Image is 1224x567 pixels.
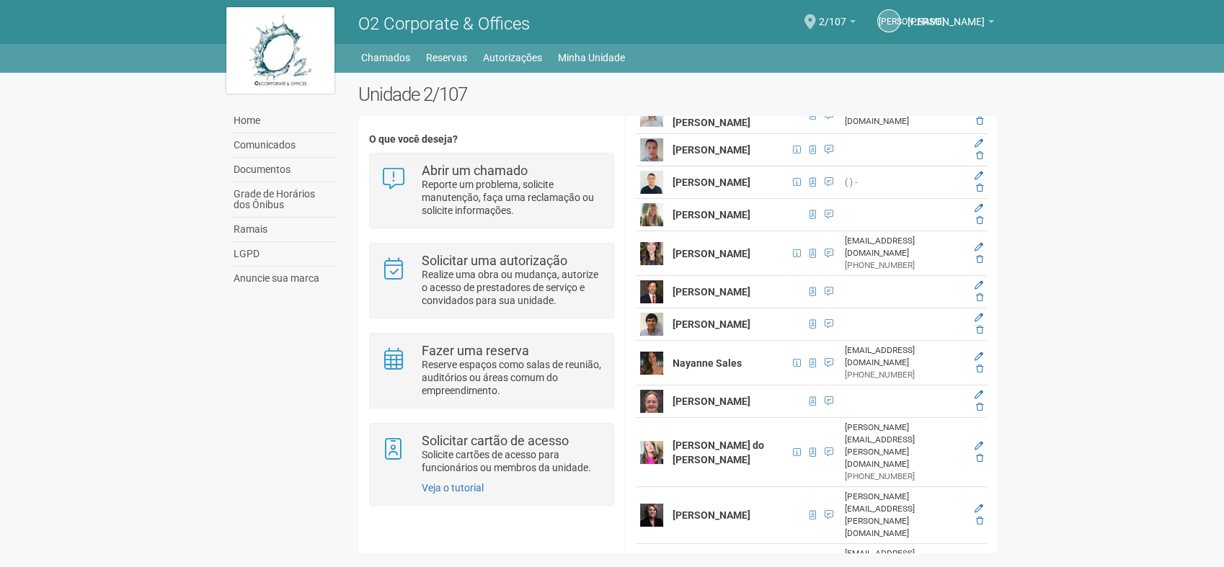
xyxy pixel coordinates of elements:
[976,325,983,335] a: Excluir membro
[975,242,983,252] a: Editar membro
[975,313,983,323] a: Editar membro
[976,293,983,303] a: Excluir membro
[845,259,964,272] div: [PHONE_NUMBER]
[230,109,337,133] a: Home
[845,470,964,483] div: [PHONE_NUMBER]
[975,280,983,290] a: Editar membro
[673,509,750,521] strong: [PERSON_NAME]
[483,48,542,68] a: Autorizações
[975,504,983,514] a: Editar membro
[381,434,602,474] a: Solicitar cartão de acesso Solicite cartões de acesso para funcionários ou membros da unidade.
[640,242,663,265] img: user.png
[369,134,613,145] h4: O que você deseja?
[976,364,983,374] a: Excluir membro
[976,254,983,264] a: Excluir membro
[422,253,567,268] strong: Solicitar uma autorização
[640,171,663,194] img: user.png
[230,182,337,218] a: Grade de Horários dos Ônibus
[640,280,663,303] img: user.png
[640,390,663,413] img: user.png
[845,235,964,259] div: [EMAIL_ADDRESS][DOMAIN_NAME]
[673,357,742,369] strong: Nayanne Sales
[640,441,663,464] img: user.png
[845,177,964,189] div: ( ) -
[673,248,750,259] strong: [PERSON_NAME]
[976,151,983,161] a: Excluir membro
[673,396,750,407] strong: [PERSON_NAME]
[845,421,964,470] div: [PERSON_NAME][EMAIL_ADDRESS][PERSON_NAME][DOMAIN_NAME]
[975,138,983,148] a: Editar membro
[845,369,964,381] div: [PHONE_NUMBER]
[640,313,663,336] img: user.png
[975,171,983,181] a: Editar membro
[845,344,964,369] div: [EMAIL_ADDRESS][DOMAIN_NAME]
[422,163,528,178] strong: Abrir um chamado
[381,254,602,307] a: Solicitar uma autorização Realize uma obra ou mudança, autorize o acesso de prestadores de serviç...
[976,453,983,463] a: Excluir membro
[230,218,337,242] a: Ramais
[976,116,983,126] a: Excluir membro
[673,209,750,220] strong: [PERSON_NAME]
[673,439,764,465] strong: [PERSON_NAME] do [PERSON_NAME]
[640,352,663,375] img: user.png
[422,343,529,358] strong: Fazer uma reserva
[673,318,750,330] strong: [PERSON_NAME]
[819,2,846,27] span: 2/107
[426,48,467,68] a: Reservas
[819,18,856,30] a: 2/107
[673,177,750,188] strong: [PERSON_NAME]
[673,286,750,298] strong: [PERSON_NAME]
[422,448,603,474] p: Solicite cartões de acesso para funcionários ou membros da unidade.
[230,133,337,158] a: Comunicados
[975,352,983,362] a: Editar membro
[230,242,337,267] a: LGPD
[845,491,964,540] div: [PERSON_NAME][EMAIL_ADDRESS][PERSON_NAME][DOMAIN_NAME]
[361,48,410,68] a: Chamados
[976,516,983,526] a: Excluir membro
[908,2,985,27] span: Juliana Oliveira
[422,482,484,494] a: Veja o tutorial
[976,183,983,193] a: Excluir membro
[975,390,983,400] a: Editar membro
[976,402,983,412] a: Excluir membro
[230,158,337,182] a: Documentos
[640,138,663,161] img: user.png
[226,7,334,94] img: logo.jpg
[381,164,602,217] a: Abrir um chamado Reporte um problema, solicite manutenção, faça uma reclamação ou solicite inform...
[976,215,983,226] a: Excluir membro
[422,178,603,217] p: Reporte um problema, solicite manutenção, faça uma reclamação ou solicite informações.
[640,504,663,527] img: user.png
[975,203,983,213] a: Editar membro
[230,267,337,290] a: Anuncie sua marca
[358,84,998,105] h2: Unidade 2/107
[422,433,569,448] strong: Solicitar cartão de acesso
[558,48,625,68] a: Minha Unidade
[422,268,603,307] p: Realize uma obra ou mudança, autorize o acesso de prestadores de serviço e convidados para sua un...
[673,144,750,156] strong: [PERSON_NAME]
[975,441,983,451] a: Editar membro
[381,344,602,397] a: Fazer uma reserva Reserve espaços como salas de reunião, auditórios ou áreas comum do empreendime...
[640,203,663,226] img: user.png
[422,358,603,397] p: Reserve espaços como salas de reunião, auditórios ou áreas comum do empreendimento.
[908,18,994,30] a: [PERSON_NAME]
[358,14,530,34] span: O2 Corporate & Offices
[877,9,900,32] a: [PERSON_NAME]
